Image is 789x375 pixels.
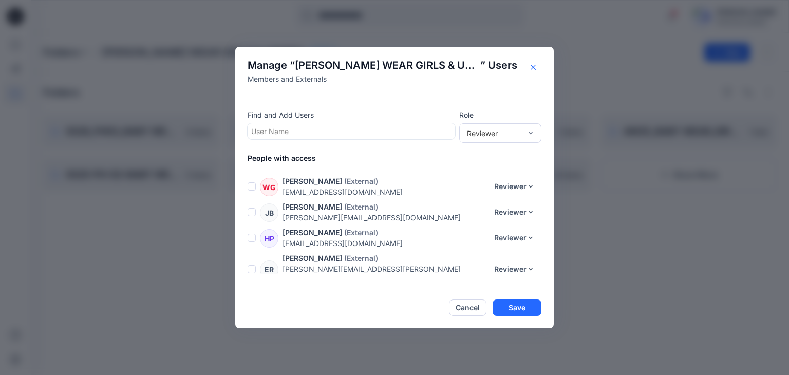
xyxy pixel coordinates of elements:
p: [PERSON_NAME] [283,176,342,186]
p: (External) [344,176,378,186]
p: [PERSON_NAME][EMAIL_ADDRESS][DOMAIN_NAME] [283,212,487,223]
p: [PERSON_NAME] [283,227,342,238]
p: [EMAIL_ADDRESS][DOMAIN_NAME] [283,238,487,249]
p: People with access [248,153,554,163]
div: Reviewer [467,128,521,139]
p: (External) [344,201,378,212]
button: Close [525,59,541,76]
p: [PERSON_NAME][EMAIL_ADDRESS][PERSON_NAME][DOMAIN_NAME] [283,264,487,285]
p: (External) [344,227,378,238]
div: HP [260,229,278,248]
h4: Manage “ ” Users [248,59,533,71]
p: (External) [344,253,378,264]
p: [EMAIL_ADDRESS][DOMAIN_NAME] [283,186,487,197]
button: Save [493,299,541,316]
p: Members and Externals [248,73,533,84]
button: Cancel [449,299,486,316]
button: Reviewer [487,204,541,220]
p: [PERSON_NAME] [283,201,342,212]
div: JB [260,203,278,222]
button: Reviewer [487,261,541,277]
button: Reviewer [487,178,541,195]
p: Find and Add Users [248,109,455,120]
span: [PERSON_NAME] WEAR GIRLS & UNISEX [295,59,480,71]
button: Reviewer [487,230,541,246]
div: WG [260,178,278,196]
div: ER [260,260,278,279]
p: [PERSON_NAME] [283,253,342,264]
p: Role [459,109,541,120]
